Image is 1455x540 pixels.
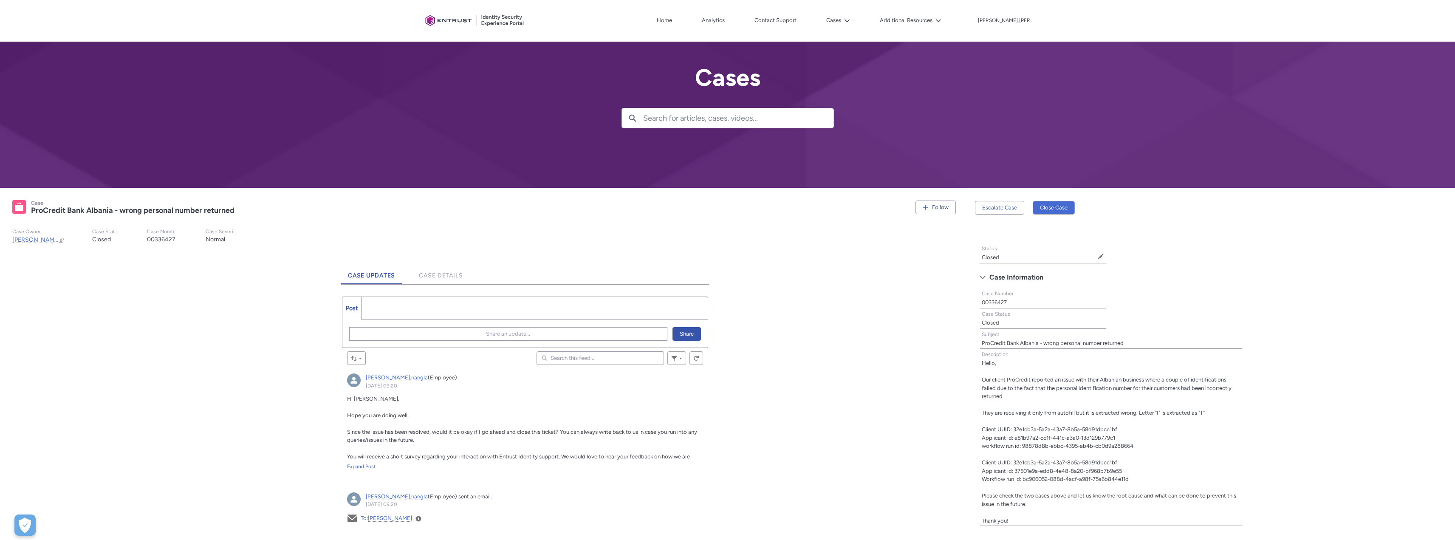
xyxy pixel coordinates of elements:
[978,18,1033,24] p: [PERSON_NAME].[PERSON_NAME]
[12,229,65,235] p: Case Owner
[147,236,175,243] lightning-formatted-text: 00336427
[982,311,1010,317] span: Case Status
[982,291,1014,297] span: Case Number
[342,297,708,348] div: Chatter Publisher
[348,272,396,279] span: Case Updates
[347,492,361,506] div: dhiren.nangla
[31,200,43,206] records-entity-label: Case
[419,272,463,279] span: Case Details
[415,515,421,521] a: View Details
[982,246,997,252] span: Status
[486,328,530,340] span: Share an update...
[878,14,944,27] button: Additional Resources
[428,374,457,381] span: (Employee)
[368,515,412,522] a: [PERSON_NAME]
[347,463,703,470] a: Expand Post
[92,236,111,243] lightning-formatted-text: Closed
[12,236,79,243] span: [PERSON_NAME].nangla
[982,319,999,326] lightning-formatted-text: Closed
[347,396,399,402] span: Hi [PERSON_NAME],
[975,201,1024,215] button: Escalate Case
[537,351,664,365] input: Search this feed...
[366,383,397,389] a: [DATE] 09:20
[655,14,674,27] a: Home
[31,206,234,215] lightning-formatted-text: ProCredit Bank Albania - wrong personal number returned
[982,331,1000,337] span: Subject
[643,108,833,128] input: Search for articles, cases, videos...
[147,229,178,235] p: Case Number
[982,254,999,260] lightning-formatted-text: Closed
[347,453,690,468] span: You will receive a short survey regarding your interaction with Entrust Identity support. We woul...
[361,515,412,522] span: To:
[366,374,428,381] a: [PERSON_NAME].nangla
[347,373,361,387] div: dhiren.nangla
[915,201,956,214] button: Follow
[206,229,237,235] p: Case Severity
[700,14,727,27] a: Analytics, opens in new tab
[92,229,120,235] p: Case Status
[349,327,667,341] button: Share an update...
[978,16,1034,24] button: User Profile alexandru.tudor
[752,14,799,27] a: Contact Support
[366,493,428,500] a: [PERSON_NAME].nangla
[689,351,703,365] button: Refresh this feed
[346,305,358,312] span: Post
[347,373,361,387] img: External User - dhiren.nangla (Onfido)
[1097,253,1104,260] button: Edit Status
[341,261,402,284] a: Case Updates
[347,429,697,444] span: Since the issue has been resolved, would it be okay if I go ahead and close this ticket? You can ...
[342,368,708,482] article: dhiren.nangla, 06 September 2025 at 09:20
[989,271,1043,284] span: Case Information
[347,492,361,506] img: External User - dhiren.nangla (Onfido)
[672,327,701,341] button: Share
[1033,201,1075,215] button: Close Case
[932,204,949,210] span: Follow
[342,297,362,319] a: Post
[982,299,1007,305] lightning-formatted-text: 00336427
[412,261,470,284] a: Case Details
[622,65,834,91] h2: Cases
[982,351,1009,357] span: Description
[982,340,1124,346] lightning-formatted-text: ProCredit Bank Albania - wrong personal number returned
[206,236,225,243] lightning-formatted-text: Normal
[14,515,36,536] div: Cookie Preferences
[366,501,397,507] a: [DATE] 09:20
[428,493,492,500] span: (Employee) sent an email.
[982,360,1236,524] lightning-formatted-text: Hello, Our client ProCredit reported an issue with their Albanian business where a couple of iden...
[347,412,409,418] span: Hope you are doing well.
[975,271,1246,284] button: Case Information
[622,108,643,128] button: Search
[58,236,65,243] button: Change Owner
[14,515,36,536] button: Open Preferences
[680,328,694,340] span: Share
[824,14,852,27] button: Cases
